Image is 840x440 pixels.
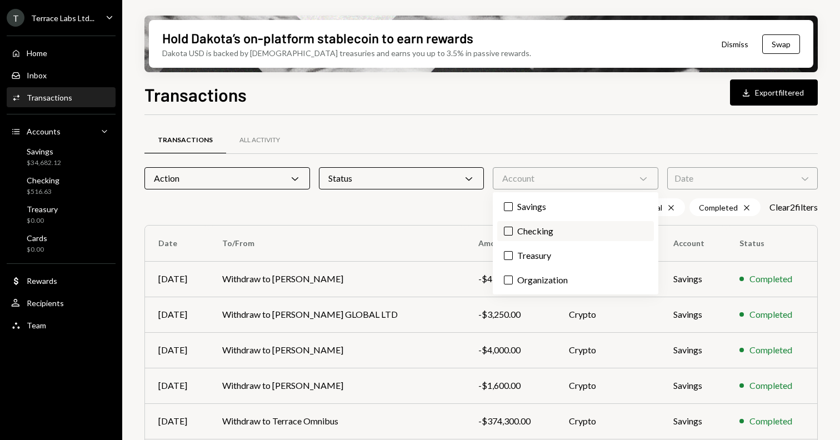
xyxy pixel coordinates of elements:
td: Savings [660,403,726,439]
div: [DATE] [158,379,196,392]
div: Terrace Labs Ltd... [31,13,94,23]
div: Transactions [158,136,213,145]
td: Withdraw to [PERSON_NAME] GLOBAL LTD [209,297,465,332]
th: Status [726,226,817,261]
a: Cards$0.00 [7,230,116,257]
div: $0.00 [27,245,47,254]
label: Treasury [497,246,654,266]
button: Swap [762,34,800,54]
a: Team [7,315,116,335]
td: Crypto [556,403,660,439]
div: Completed [689,198,761,216]
a: Transactions [144,126,226,154]
div: $516.63 [27,187,59,197]
label: Checking [497,221,654,241]
div: Recipients [27,298,64,308]
div: -$4,000.00 [478,343,542,357]
div: T [7,9,24,27]
div: -$374,300.00 [478,414,542,428]
a: Savings$34,682.12 [7,143,116,170]
div: Dakota USD is backed by [DEMOGRAPHIC_DATA] treasuries and earns you up to 3.5% in passive rewards. [162,47,531,59]
div: $34,682.12 [27,158,61,168]
a: Transactions [7,87,116,107]
div: Completed [749,343,792,357]
th: To/From [209,226,465,261]
div: Rewards [27,276,57,286]
td: Withdraw to [PERSON_NAME] [209,368,465,403]
td: Crypto [556,297,660,332]
div: [DATE] [158,308,196,321]
td: Withdraw to Terrace Omnibus [209,403,465,439]
a: Checking$516.63 [7,172,116,199]
div: Team [27,321,46,330]
button: Savings [504,202,513,211]
a: Accounts [7,121,116,141]
div: Completed [749,414,792,428]
div: Transactions [27,93,72,102]
button: Organization [504,276,513,284]
div: Completed [749,272,792,286]
button: Checking [504,227,513,236]
a: Inbox [7,65,116,85]
div: Accounts [27,127,61,136]
div: -$1,600.00 [478,379,542,392]
div: -$3,250.00 [478,308,542,321]
a: Rewards [7,271,116,291]
button: Dismiss [708,31,762,57]
th: Account [660,226,726,261]
div: Cards [27,233,47,243]
div: Date [667,167,818,189]
div: All Activity [239,136,280,145]
th: Amount [465,226,556,261]
td: Savings [660,261,726,297]
button: Clear2filters [769,202,818,213]
td: Withdraw to [PERSON_NAME] [209,261,465,297]
h1: Transactions [144,83,247,106]
div: Account [493,167,658,189]
div: Completed [749,308,792,321]
label: Savings [497,197,654,217]
td: Crypto [556,368,660,403]
div: -$4,000.00 [478,272,542,286]
div: Completed [749,379,792,392]
div: Checking [27,176,59,185]
td: Savings [660,297,726,332]
a: All Activity [226,126,293,154]
div: $0.00 [27,216,58,226]
td: Savings [660,332,726,368]
a: Treasury$0.00 [7,201,116,228]
div: [DATE] [158,414,196,428]
div: Savings [27,147,61,156]
div: Action [144,167,310,189]
button: Exportfiltered [730,79,818,106]
a: Home [7,43,116,63]
button: Treasury [504,251,513,260]
div: Home [27,48,47,58]
div: [DATE] [158,343,196,357]
div: Status [319,167,484,189]
div: Hold Dakota’s on-platform stablecoin to earn rewards [162,29,473,47]
div: Inbox [27,71,47,80]
a: Recipients [7,293,116,313]
div: [DATE] [158,272,196,286]
td: Crypto [556,332,660,368]
td: Savings [660,368,726,403]
div: Treasury [27,204,58,214]
th: Date [145,226,209,261]
td: Withdraw to [PERSON_NAME] [209,332,465,368]
label: Organization [497,270,654,290]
